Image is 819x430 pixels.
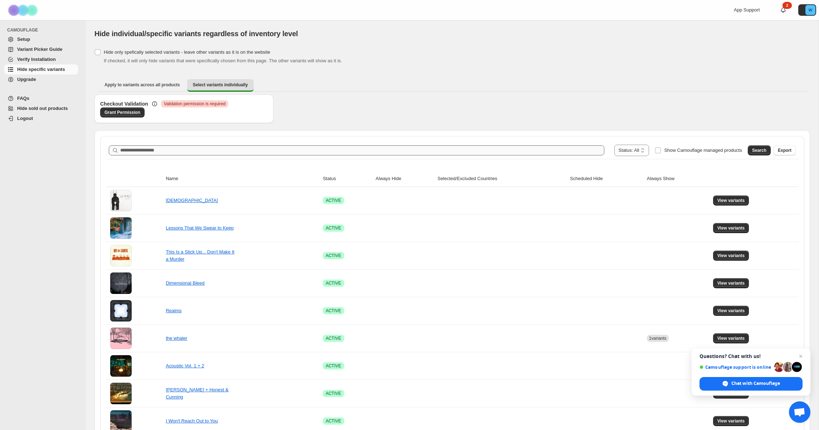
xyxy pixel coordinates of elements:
span: Hide specific variants [17,67,65,72]
button: View variants [713,333,749,343]
span: Hide individual/specific variants regardless of inventory level [94,30,298,38]
img: Gospel [110,190,132,211]
span: View variants [717,308,745,314]
span: View variants [717,198,745,203]
a: Setup [4,34,78,44]
img: Realms [110,300,132,322]
a: Hide sold out products [4,103,78,113]
span: Avatar with initials W [805,5,815,15]
span: Questions? Chat with us! [699,353,803,359]
a: Upgrade [4,74,78,84]
th: Always Hide [374,171,435,187]
span: ACTIVE [326,198,341,203]
th: Scheduled Hide [568,171,645,187]
img: Lessons That We Swear to Keep [110,217,132,239]
th: Always Show [645,171,711,187]
img: Fenton + Honest & Cunning [110,383,132,404]
span: View variants [717,253,745,259]
button: Select variants individually [187,79,254,92]
span: Export [778,148,791,153]
span: Grant Permission [104,110,140,115]
span: FAQs [17,96,29,101]
span: Chat with Camouflage [731,380,780,387]
th: Status [321,171,374,187]
button: Apply to variants across all products [99,79,186,91]
span: Hide only spefically selected variants - leave other variants as it is on the website [104,49,270,55]
span: ACTIVE [326,280,341,286]
span: View variants [717,335,745,341]
span: View variants [717,225,745,231]
button: View variants [713,195,749,206]
span: Logout [17,116,33,121]
a: [PERSON_NAME] + Honest & Cunning [166,387,228,400]
span: Select variants individually [193,82,248,88]
h3: Checkout Validation [100,100,148,107]
a: This Is a Stick Up... Don't Make It a Murder [166,249,234,262]
span: ACTIVE [326,363,341,369]
span: ACTIVE [326,418,341,424]
span: Close chat [796,352,805,361]
th: Name [164,171,321,187]
span: Camouflage support is online [699,364,771,370]
a: Hide specific variants [4,64,78,74]
a: Grant Permission [100,107,145,117]
a: [DEMOGRAPHIC_DATA] [166,198,218,203]
a: Verify Installation [4,54,78,64]
button: Avatar with initials W [798,4,816,16]
button: View variants [713,278,749,288]
div: Chat with Camouflage [699,377,803,391]
span: View variants [717,418,745,424]
span: Search [752,148,766,153]
th: Selected/Excluded Countries [435,171,568,187]
a: Realms [166,308,181,313]
span: CAMOUFLAGE [7,27,81,33]
text: W [809,8,813,12]
button: Export [774,145,796,155]
span: App Support [734,7,760,13]
a: Dimensional Bleed [166,280,204,286]
a: FAQs [4,93,78,103]
span: ACTIVE [326,391,341,396]
span: ACTIVE [326,225,341,231]
img: Camouflage [6,0,42,20]
a: Acoustic Vol. 1 + 2 [166,363,204,368]
a: 2 [780,6,787,14]
div: 2 [783,2,792,9]
span: View variants [717,280,745,286]
img: the whaler [110,328,132,349]
span: ACTIVE [326,253,341,259]
span: Variant Picker Guide [17,47,62,52]
a: Variant Picker Guide [4,44,78,54]
img: Dimensional Bleed [110,272,132,294]
button: View variants [713,223,749,233]
a: Lessons That We Swear to Keep [166,225,234,231]
button: Search [748,145,771,155]
span: ACTIVE [326,335,341,341]
div: Open chat [789,401,810,423]
span: 1 variants [649,336,667,341]
span: Validation permission is required [164,101,226,107]
span: Setup [17,37,30,42]
img: Acoustic Vol. 1 + 2 [110,355,132,377]
button: View variants [713,306,749,316]
span: Verify Installation [17,57,56,62]
span: Show Camouflage managed products [664,148,742,153]
img: This Is a Stick Up... Don't Make It a Murder [110,245,132,266]
span: ACTIVE [326,308,341,314]
button: View variants [713,251,749,261]
button: View variants [713,416,749,426]
span: Hide sold out products [17,106,68,111]
span: Apply to variants across all products [104,82,180,88]
a: Logout [4,113,78,124]
a: I Won't Reach Out to You [166,418,218,424]
a: the whaler [166,335,187,341]
span: Upgrade [17,77,36,82]
span: If checked, it will only hide variants that were specifically chosen from this page. The other va... [104,58,342,63]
